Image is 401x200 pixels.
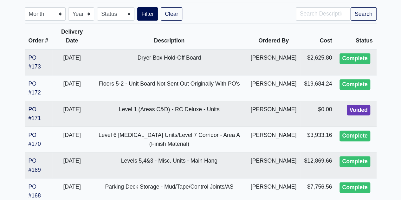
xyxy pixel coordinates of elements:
[92,152,247,178] td: Levels 5,4&3 - Misc. Units - Main Hang
[340,182,370,193] div: Complete
[161,7,182,21] a: Clear
[92,75,247,101] td: Floors 5-2 - Unit Board Not Sent Out Originally With PO's
[92,49,247,75] td: Dryer Box Hold-Off Board
[52,75,92,101] td: [DATE]
[29,132,41,147] a: PO #170
[137,7,158,21] button: Filter
[247,23,301,49] th: Ordered By
[92,127,247,152] td: Level 6 [MEDICAL_DATA] Units/Level 7 Corridor - Area A (Finish Material)
[340,79,370,90] div: Complete
[29,81,41,96] a: PO #172
[92,101,247,126] td: Level 1 (Areas C&D) - RC Deluxe - Units
[300,152,336,178] td: $12,869.66
[300,75,336,101] td: $19,684.24
[300,127,336,152] td: $3,933.16
[29,106,41,121] a: PO #171
[92,23,247,49] th: Description
[340,156,370,167] div: Complete
[52,152,92,178] td: [DATE]
[52,127,92,152] td: [DATE]
[29,158,41,173] a: PO #169
[247,152,301,178] td: [PERSON_NAME]
[52,49,92,75] td: [DATE]
[300,23,336,49] th: Cost
[25,23,53,49] th: Order #
[29,184,41,199] a: PO #168
[340,53,370,64] div: Complete
[340,131,370,141] div: Complete
[296,7,351,21] input: Search
[247,127,301,152] td: [PERSON_NAME]
[300,49,336,75] td: $2,625.80
[247,49,301,75] td: [PERSON_NAME]
[29,55,41,70] a: PO #173
[52,23,92,49] th: Delivery Date
[52,101,92,126] td: [DATE]
[347,105,370,116] div: Voided
[300,101,336,126] td: $0.00
[351,7,377,21] button: Search
[247,101,301,126] td: [PERSON_NAME]
[247,75,301,101] td: [PERSON_NAME]
[336,23,376,49] th: Status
